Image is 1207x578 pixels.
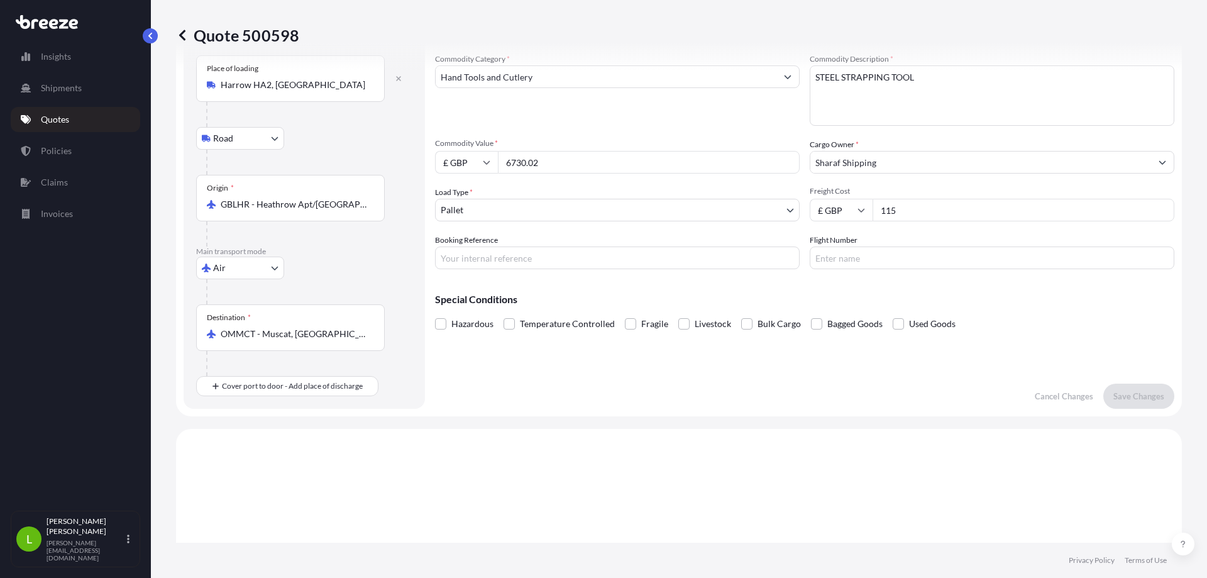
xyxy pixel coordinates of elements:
[1151,151,1174,174] button: Show suggestions
[758,314,801,333] span: Bulk Cargo
[1069,555,1115,565] a: Privacy Policy
[196,127,284,150] button: Select transport
[207,183,234,193] div: Origin
[1113,390,1164,403] p: Save Changes
[26,533,32,545] span: L
[196,257,284,279] button: Select transport
[435,294,1174,304] p: Special Conditions
[435,234,498,247] label: Booking Reference
[11,75,140,101] a: Shipments
[207,313,251,323] div: Destination
[435,138,800,148] span: Commodity Value
[221,328,369,340] input: Destination
[909,314,956,333] span: Used Goods
[641,314,668,333] span: Fragile
[695,314,731,333] span: Livestock
[11,170,140,195] a: Claims
[451,314,493,333] span: Hazardous
[11,138,140,164] a: Policies
[222,380,363,392] span: Cover port to door - Add place of discharge
[41,176,68,189] p: Claims
[196,247,412,257] p: Main transport mode
[776,65,799,88] button: Show suggestions
[441,204,463,216] span: Pallet
[435,186,473,199] span: Load Type
[41,208,73,220] p: Invoices
[1035,390,1093,403] p: Cancel Changes
[436,65,776,88] input: Select a commodity type
[213,132,233,145] span: Road
[213,262,226,274] span: Air
[1125,555,1167,565] a: Terms of Use
[435,199,800,221] button: Pallet
[11,201,140,226] a: Invoices
[435,247,800,269] input: Your internal reference
[41,82,82,94] p: Shipments
[221,198,369,211] input: Origin
[221,79,369,91] input: Place of loading
[41,113,69,126] p: Quotes
[873,199,1174,221] input: Enter amount
[1025,384,1103,409] button: Cancel Changes
[810,186,1174,196] span: Freight Cost
[810,65,1174,126] textarea: STEEL STRAPPING TOOL
[1103,384,1174,409] button: Save Changes
[41,50,71,63] p: Insights
[11,107,140,132] a: Quotes
[810,138,859,151] label: Cargo Owner
[47,539,124,562] p: [PERSON_NAME][EMAIL_ADDRESS][DOMAIN_NAME]
[498,151,800,174] input: Type amount
[827,314,883,333] span: Bagged Goods
[520,314,615,333] span: Temperature Controlled
[176,25,299,45] p: Quote 500598
[11,44,140,69] a: Insights
[810,151,1151,174] input: Full name
[41,145,72,157] p: Policies
[196,376,378,396] button: Cover port to door - Add place of discharge
[810,247,1174,269] input: Enter name
[47,516,124,536] p: [PERSON_NAME] [PERSON_NAME]
[810,234,857,247] label: Flight Number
